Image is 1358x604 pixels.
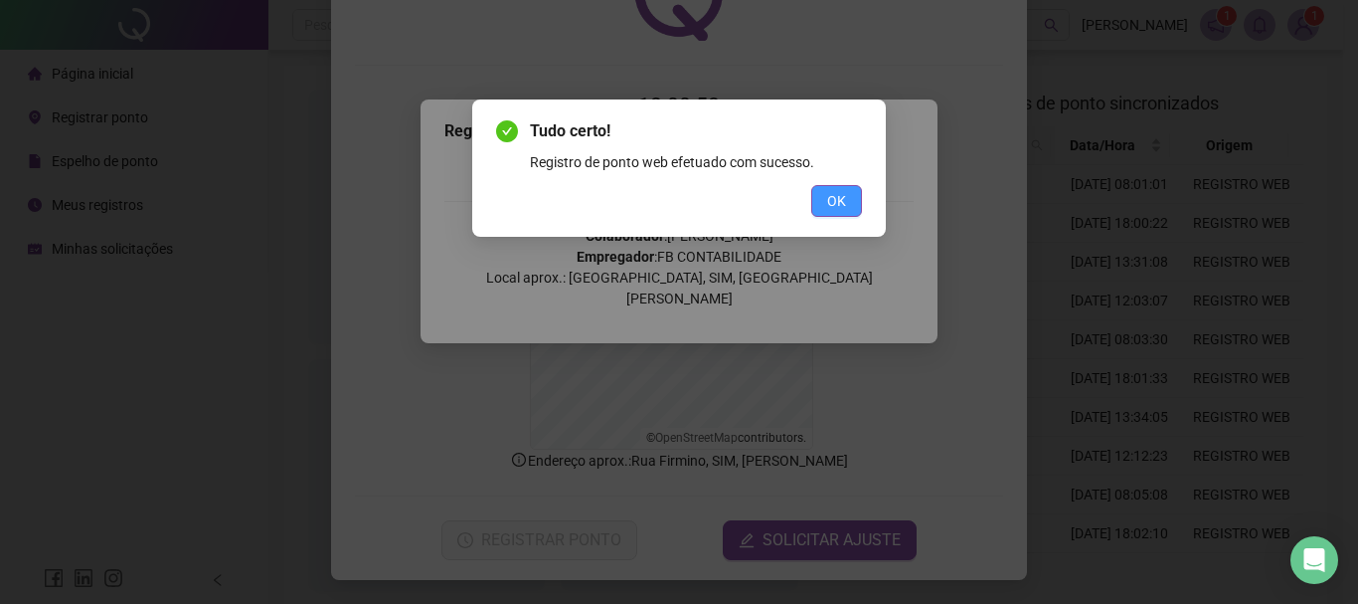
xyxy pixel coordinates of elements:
[1290,536,1338,584] div: Open Intercom Messenger
[811,185,862,217] button: OK
[827,190,846,212] span: OK
[530,151,862,173] div: Registro de ponto web efetuado com sucesso.
[530,119,862,143] span: Tudo certo!
[496,120,518,142] span: check-circle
